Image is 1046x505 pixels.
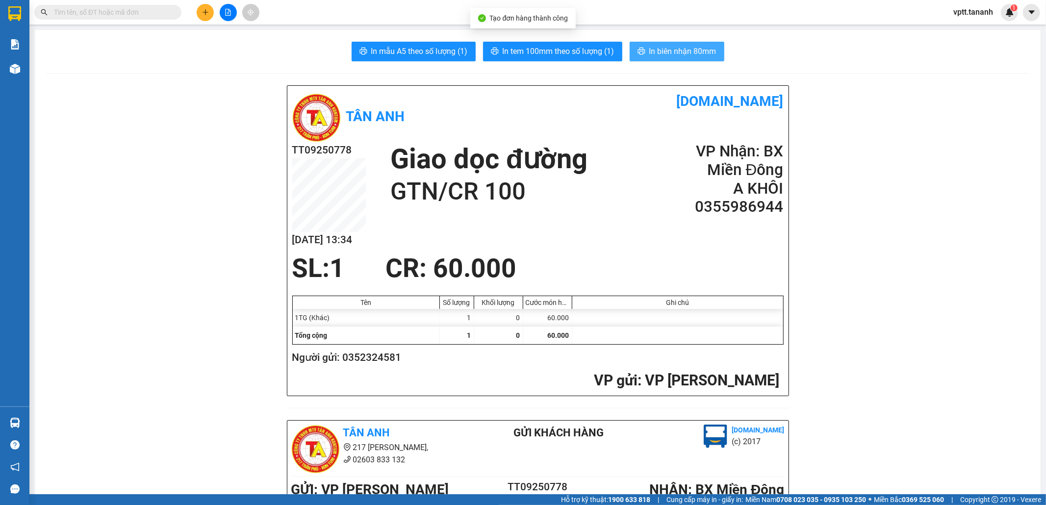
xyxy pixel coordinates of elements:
img: logo.jpg [704,425,727,448]
span: Tạo đơn hàng thành công [490,14,568,22]
button: printerIn tem 100mm theo số lượng (1) [483,42,622,61]
b: [DOMAIN_NAME] [732,426,785,434]
span: VP gửi [594,372,638,389]
li: 02603 833 132 [291,454,474,466]
span: printer [638,47,645,56]
span: vptt.tananh [945,6,1001,18]
span: search [41,9,48,16]
img: icon-new-feature [1005,8,1014,17]
h2: [DATE] 13:34 [292,232,366,248]
strong: 0708 023 035 - 0935 103 250 [776,496,866,504]
span: Miền Nam [745,494,866,505]
span: Tổng cộng [295,331,328,339]
span: message [10,484,20,494]
span: 1 [330,253,345,283]
div: Số lượng [442,299,471,306]
b: Tân Anh [346,108,405,125]
span: In biên nhận 80mm [649,45,716,57]
h2: Người gửi: 0352324581 [292,350,780,366]
img: logo.jpg [292,93,341,142]
div: Ghi chú [575,299,781,306]
div: Cước món hàng [526,299,569,306]
div: Tên [295,299,437,306]
span: aim [247,9,254,16]
button: plus [197,4,214,21]
button: printerIn biên nhận 80mm [630,42,724,61]
h1: GTN/CR 100 [390,176,587,207]
span: Miền Bắc [874,494,944,505]
sup: 1 [1011,4,1018,11]
span: caret-down [1027,8,1036,17]
button: caret-down [1023,4,1040,21]
img: warehouse-icon [10,64,20,74]
h2: A KHÔI [665,179,783,198]
button: printerIn mẫu A5 theo số lượng (1) [352,42,476,61]
div: 0 [474,309,523,327]
h2: : VP [PERSON_NAME] [292,371,780,391]
span: Hỗ trợ kỹ thuật: [561,494,650,505]
img: warehouse-icon [10,418,20,428]
span: ⚪️ [868,498,871,502]
span: 1 [1012,4,1016,11]
span: CR : 60.000 [385,253,516,283]
button: aim [242,4,259,21]
span: environment [343,443,351,451]
b: Tân Anh [343,427,390,439]
span: plus [202,9,209,16]
span: check-circle [478,14,486,22]
h2: VP Nhận: BX Miền Đông [665,142,783,179]
span: Cung cấp máy in - giấy in: [666,494,743,505]
div: 1TG (Khác) [293,309,440,327]
span: 0 [516,331,520,339]
span: In tem 100mm theo số lượng (1) [503,45,614,57]
li: (c) 2017 [732,435,785,448]
span: In mẫu A5 theo số lượng (1) [371,45,468,57]
span: printer [491,47,499,56]
button: file-add [220,4,237,21]
strong: 0369 525 060 [902,496,944,504]
img: logo-vxr [8,6,21,21]
div: 1 [440,309,474,327]
span: SL: [292,253,330,283]
span: printer [359,47,367,56]
span: question-circle [10,440,20,450]
div: Khối lượng [477,299,520,306]
span: file-add [225,9,231,16]
span: copyright [992,496,998,503]
h2: TT09250778 [497,479,579,495]
h2: 0355986944 [665,198,783,216]
span: phone [343,455,351,463]
div: 60.000 [523,309,572,327]
b: GỬI : VP [PERSON_NAME] [291,481,449,498]
span: 1 [467,331,471,339]
input: Tìm tên, số ĐT hoặc mã đơn [54,7,170,18]
span: 60.000 [548,331,569,339]
strong: 1900 633 818 [608,496,650,504]
b: NHẬN : BX Miền Đông [649,481,784,498]
span: | [658,494,659,505]
img: logo.jpg [291,425,340,474]
li: 217 [PERSON_NAME], [291,441,474,454]
span: notification [10,462,20,472]
b: Gửi khách hàng [513,427,604,439]
h1: Giao dọc đường [390,142,587,176]
span: | [951,494,953,505]
h2: TT09250778 [292,142,366,158]
img: solution-icon [10,39,20,50]
b: [DOMAIN_NAME] [677,93,784,109]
